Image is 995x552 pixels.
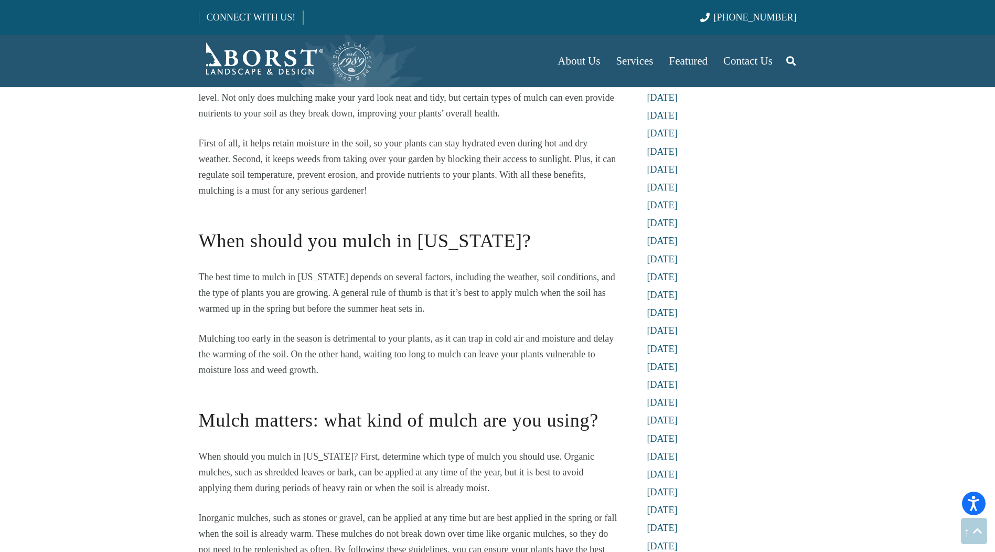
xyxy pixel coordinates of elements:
[647,200,678,210] a: [DATE]
[647,487,678,497] a: [DATE]
[780,48,801,74] a: Search
[199,272,615,314] span: The best time to mulch in [US_STATE] depends on several factors, including the weather, soil cond...
[647,415,678,426] a: [DATE]
[647,290,678,300] a: [DATE]
[550,35,608,87] a: About Us
[647,110,678,121] a: [DATE]
[608,35,661,87] a: Services
[647,379,678,390] a: [DATE]
[647,541,678,551] a: [DATE]
[199,333,614,375] span: Mulching too early in the season is detrimental to your plants, as it can trap in cold air and mo...
[199,451,595,493] span: When should you mulch in [US_STATE]? First, determine which type of mulch you should use. Organic...
[616,55,653,67] span: Services
[714,12,797,23] span: [PHONE_NUMBER]
[647,307,678,318] a: [DATE]
[647,254,678,264] a: [DATE]
[199,40,373,82] a: Borst-Logo
[700,12,796,23] a: [PHONE_NUMBER]
[199,410,598,431] span: Mulch matters: what kind of mulch are you using?
[647,164,678,175] a: [DATE]
[647,325,678,336] a: [DATE]
[647,92,678,103] a: [DATE]
[199,230,531,251] span: When should you mulch in [US_STATE]?
[199,138,616,196] span: First of all, it helps retain moisture in the soil, so your plants can stay hydrated even during ...
[647,218,678,228] a: [DATE]
[669,55,708,67] span: Featured
[647,451,678,462] a: [DATE]
[961,518,987,544] a: Back to top
[647,505,678,515] a: [DATE]
[661,35,715,87] a: Featured
[199,77,614,119] span: Mulching offers benefits that will improve the health and appearance of your garden by taking it ...
[715,35,780,87] a: Contact Us
[647,469,678,480] a: [DATE]
[647,362,678,372] a: [DATE]
[647,128,678,139] a: [DATE]
[647,433,678,444] a: [DATE]
[723,55,773,67] span: Contact Us
[647,397,678,408] a: [DATE]
[647,272,678,282] a: [DATE]
[647,236,678,246] a: [DATE]
[647,344,678,354] a: [DATE]
[199,5,303,30] a: CONNECT WITH US!
[558,55,600,67] span: About Us
[647,146,678,157] a: [DATE]
[647,523,678,533] a: [DATE]
[647,182,678,193] a: [DATE]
